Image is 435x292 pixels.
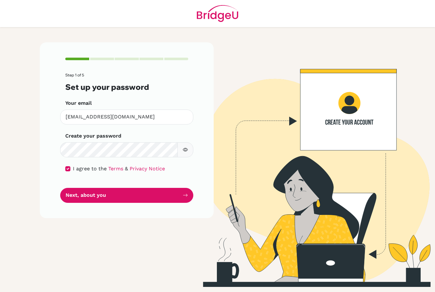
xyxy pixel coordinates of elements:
input: Insert your email* [60,110,193,125]
button: Next, about you [60,188,193,203]
span: I agree to the [73,166,107,172]
label: Your email [65,99,92,107]
span: & [125,166,128,172]
label: Create your password [65,132,121,140]
a: Terms [108,166,123,172]
a: Privacy Notice [130,166,165,172]
span: Step 1 of 5 [65,73,84,77]
h3: Set up your password [65,82,188,92]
